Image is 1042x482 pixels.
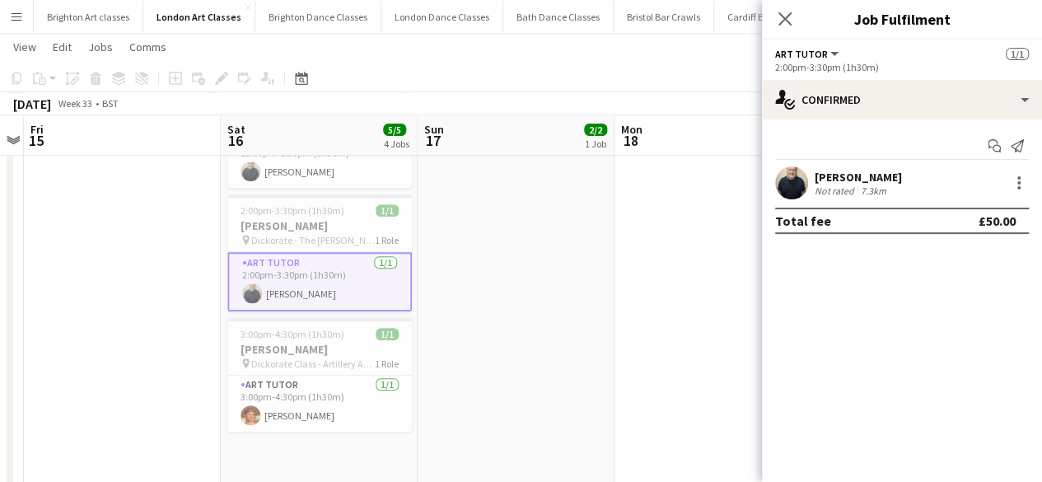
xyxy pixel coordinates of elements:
div: Not rated [815,185,857,197]
h3: [PERSON_NAME] [227,342,412,357]
app-card-role: Art Tutor1/12:00pm-3:30pm (1h30m)[PERSON_NAME] [227,252,412,311]
div: Confirmed [762,80,1042,119]
div: 7.3km [857,185,890,197]
span: Art Tutor [775,48,828,60]
span: View [13,40,36,54]
app-card-role: Art Tutor1/13:00pm-4:30pm (1h30m)[PERSON_NAME] [227,376,412,432]
span: 16 [225,131,245,150]
h3: Job Fulfilment [762,8,1042,30]
span: Sat [227,122,245,137]
span: Mon [621,122,642,137]
div: Total fee [775,213,831,229]
a: View [7,36,43,58]
span: 1 Role [375,358,399,370]
span: 2/2 [584,124,607,136]
div: [DATE] [13,96,51,112]
button: London Dance Classes [381,1,503,33]
span: 1/1 [376,204,399,217]
span: Sun [424,122,444,137]
app-job-card: 3:00pm-4:30pm (1h30m)1/1[PERSON_NAME] Dickorate Class - Artillery Arms1 RoleArt Tutor1/13:00pm-4:... [227,318,412,432]
span: 1/1 [376,328,399,340]
span: Jobs [88,40,113,54]
span: Week 33 [54,97,96,110]
span: 2:00pm-3:30pm (1h30m) [241,204,344,217]
span: 1/1 [1006,48,1029,60]
button: Bath Dance Classes [503,1,614,33]
button: Art Tutor [775,48,841,60]
button: Brighton Art classes [34,1,143,33]
div: 4 Jobs [384,138,409,150]
button: Cardiff Bar Crawls [714,1,817,33]
a: Edit [46,36,78,58]
app-job-card: 2:00pm-3:30pm (1h30m)1/1[PERSON_NAME] Dickorate - The [PERSON_NAME] Mow1 RoleArt Tutor1/12:00pm-3... [227,194,412,311]
a: Comms [123,36,173,58]
span: 5/5 [383,124,406,136]
span: Fri [30,122,44,137]
span: 3:00pm-4:30pm (1h30m) [241,328,344,340]
div: 1 Job [585,138,606,150]
h3: [PERSON_NAME] [227,218,412,233]
button: Brighton Dance Classes [255,1,381,33]
app-card-role: Art Tutor1/112:00pm-1:30pm (1h30m)[PERSON_NAME] [227,132,412,188]
div: [PERSON_NAME] [815,170,902,185]
span: Edit [53,40,72,54]
span: 17 [422,131,444,150]
span: 18 [619,131,642,150]
button: Bristol Bar Crawls [614,1,714,33]
div: BST [102,97,119,110]
div: 2:00pm-3:30pm (1h30m) [775,61,1029,73]
a: Jobs [82,36,119,58]
div: £50.00 [979,213,1016,229]
span: 15 [28,131,44,150]
button: London Art Classes [143,1,255,33]
span: Comms [129,40,166,54]
span: 1 Role [375,234,399,246]
span: Dickorate Class - Artillery Arms [251,358,375,370]
span: Dickorate - The [PERSON_NAME] Mow [251,234,375,246]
